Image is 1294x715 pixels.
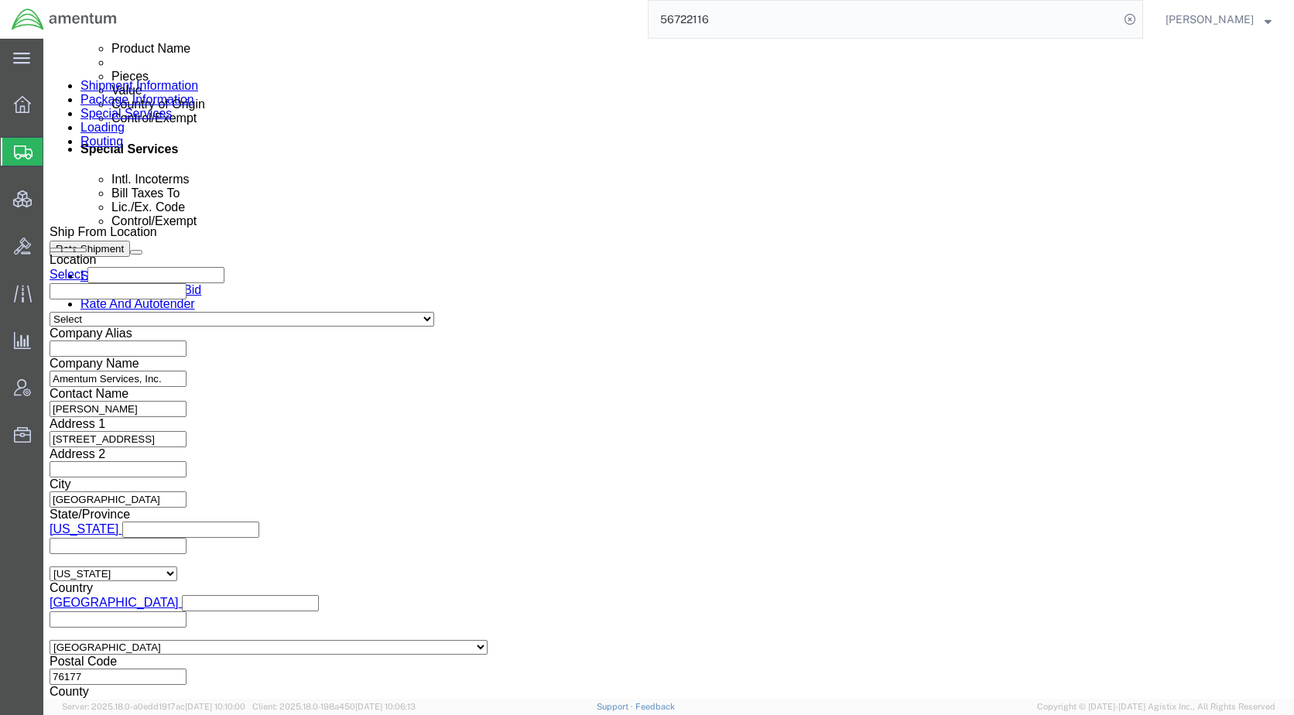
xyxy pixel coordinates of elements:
[597,702,635,711] a: Support
[252,702,416,711] span: Client: 2025.18.0-198a450
[1165,10,1272,29] button: [PERSON_NAME]
[62,702,245,711] span: Server: 2025.18.0-a0edd1917ac
[1037,700,1275,713] span: Copyright © [DATE]-[DATE] Agistix Inc., All Rights Reserved
[43,39,1294,699] iframe: FS Legacy Container
[1166,11,1254,28] span: Kent Gilman
[185,702,245,711] span: [DATE] 10:10:00
[11,8,118,31] img: logo
[355,702,416,711] span: [DATE] 10:06:13
[649,1,1119,38] input: Search for shipment number, reference number
[635,702,675,711] a: Feedback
